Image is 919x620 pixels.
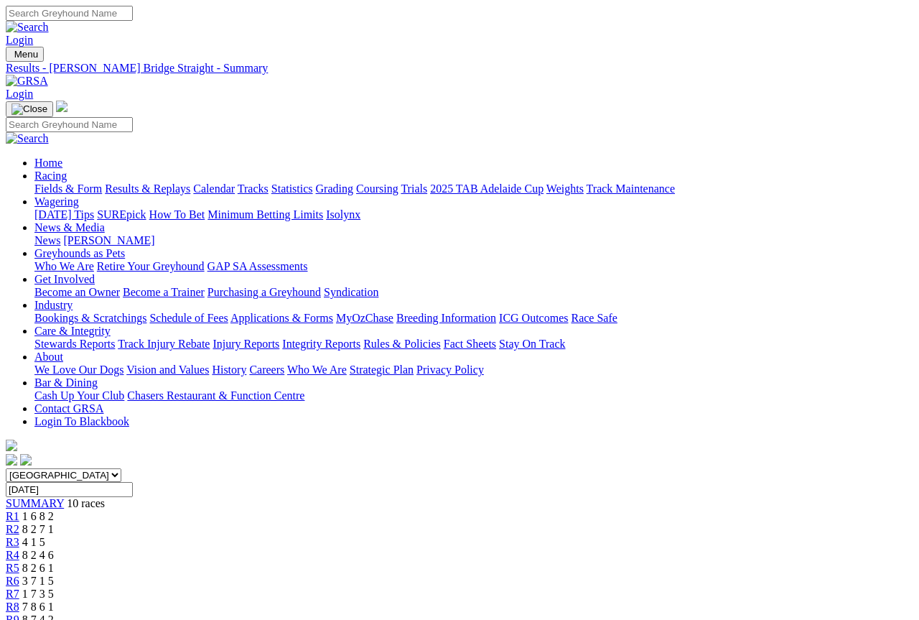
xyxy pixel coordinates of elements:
a: R7 [6,588,19,600]
a: Rules & Policies [363,338,441,350]
span: 8 2 6 1 [22,562,54,574]
a: R1 [6,510,19,522]
a: Industry [34,299,73,311]
a: How To Bet [149,208,205,221]
a: Integrity Reports [282,338,360,350]
a: Greyhounds as Pets [34,247,125,259]
a: MyOzChase [336,312,393,324]
a: Become an Owner [34,286,120,298]
a: Retire Your Greyhound [97,260,205,272]
input: Select date [6,482,133,497]
a: Applications & Forms [230,312,333,324]
a: History [212,364,246,376]
a: Coursing [356,182,398,195]
a: ICG Outcomes [499,312,568,324]
a: [PERSON_NAME] [63,234,154,246]
a: Trials [401,182,427,195]
span: 7 8 6 1 [22,601,54,613]
div: Get Involved [34,286,913,299]
a: Racing [34,170,67,182]
a: Grading [316,182,353,195]
a: Breeding Information [396,312,496,324]
span: 10 races [67,497,105,509]
a: Who We Are [287,364,347,376]
a: R8 [6,601,19,613]
a: Strategic Plan [350,364,414,376]
a: R5 [6,562,19,574]
a: Home [34,157,62,169]
a: Race Safe [571,312,617,324]
div: Wagering [34,208,913,221]
div: News & Media [34,234,913,247]
img: facebook.svg [6,454,17,466]
a: R4 [6,549,19,561]
a: Become a Trainer [123,286,205,298]
button: Toggle navigation [6,47,44,62]
a: Calendar [193,182,235,195]
a: Privacy Policy [416,364,484,376]
img: Search [6,132,49,145]
div: About [34,364,913,376]
a: Syndication [324,286,378,298]
button: Toggle navigation [6,101,53,117]
a: Tracks [238,182,269,195]
a: SUREpick [97,208,146,221]
a: Weights [546,182,584,195]
a: Injury Reports [213,338,279,350]
a: Who We Are [34,260,94,272]
a: R2 [6,523,19,535]
a: Results & Replays [105,182,190,195]
span: 1 7 3 5 [22,588,54,600]
img: logo-grsa-white.png [56,101,67,112]
a: Login [6,88,33,100]
img: Close [11,103,47,115]
a: Contact GRSA [34,402,103,415]
a: Get Involved [34,273,95,285]
a: Track Injury Rebate [118,338,210,350]
a: News [34,234,60,246]
span: 1 6 8 2 [22,510,54,522]
a: Care & Integrity [34,325,111,337]
img: twitter.svg [20,454,32,466]
a: Bar & Dining [34,376,98,389]
a: Results - [PERSON_NAME] Bridge Straight - Summary [6,62,913,75]
a: Statistics [271,182,313,195]
a: Bookings & Scratchings [34,312,146,324]
span: 8 2 4 6 [22,549,54,561]
div: Industry [34,312,913,325]
a: Wagering [34,195,79,208]
img: GRSA [6,75,48,88]
img: logo-grsa-white.png [6,440,17,451]
input: Search [6,117,133,132]
a: SUMMARY [6,497,64,509]
a: Minimum Betting Limits [207,208,323,221]
a: GAP SA Assessments [207,260,308,272]
a: R6 [6,575,19,587]
a: [DATE] Tips [34,208,94,221]
a: Chasers Restaurant & Function Centre [127,389,304,402]
a: Fields & Form [34,182,102,195]
a: Login To Blackbook [34,415,129,427]
a: Fact Sheets [444,338,496,350]
div: Racing [34,182,913,195]
a: About [34,351,63,363]
a: Track Maintenance [587,182,675,195]
span: Menu [14,49,38,60]
a: R3 [6,536,19,548]
a: Isolynx [326,208,360,221]
div: Care & Integrity [34,338,913,351]
img: Search [6,21,49,34]
a: Stewards Reports [34,338,115,350]
span: 3 7 1 5 [22,575,54,587]
a: News & Media [34,221,105,233]
div: Bar & Dining [34,389,913,402]
a: Vision and Values [126,364,209,376]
